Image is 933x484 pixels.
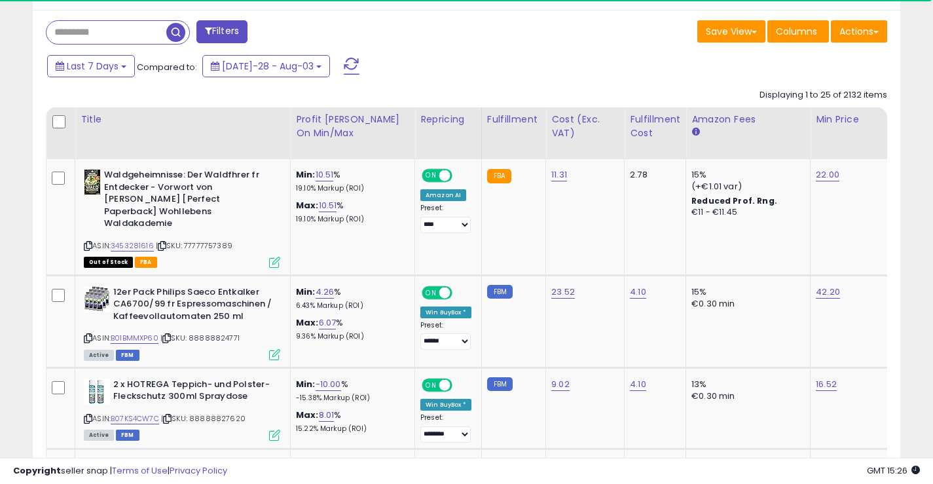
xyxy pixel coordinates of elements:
[691,181,800,193] div: (+€1.01 var)
[137,61,197,73] span: Compared to:
[316,378,341,391] a: -10.00
[296,394,405,403] p: -15.38% Markup (ROI)
[296,332,405,341] p: 9.36% Markup (ROI)
[816,113,883,126] div: Min Price
[630,286,646,299] a: 4.10
[84,379,280,439] div: ASIN:
[691,286,800,298] div: 15%
[67,60,119,73] span: Last 7 Days
[296,301,405,310] p: 6.43% Markup (ROI)
[296,316,319,329] b: Max:
[691,207,800,218] div: €11 - €11.45
[319,409,335,422] a: 8.01
[816,168,839,181] a: 22.00
[319,199,337,212] a: 10.51
[296,409,319,421] b: Max:
[296,200,405,224] div: %
[450,170,471,181] span: OFF
[113,286,272,326] b: 12er Pack Philips Saeco Entkalker CA6700/99 fr Espressomaschinen / Kaffeevollautomaten 250 ml
[420,189,466,201] div: Amazon AI
[867,464,920,477] span: 2025-08-11 15:26 GMT
[759,89,887,102] div: Displaying 1 to 25 of 2132 items
[831,20,887,43] button: Actions
[116,430,139,441] span: FBM
[551,378,570,391] a: 9.02
[47,55,135,77] button: Last 7 Days
[222,60,314,73] span: [DATE]-28 - Aug-03
[296,379,405,403] div: %
[296,168,316,181] b: Min:
[420,204,471,233] div: Preset:
[84,257,133,268] span: All listings that are currently out of stock and unavailable for purchase on Amazon
[420,307,471,318] div: Win BuyBox *
[420,113,476,126] div: Repricing
[135,257,157,268] span: FBA
[84,169,101,195] img: 51yxjhplY3L._SL40_.jpg
[691,390,800,402] div: €0.30 min
[420,399,471,411] div: Win BuyBox *
[111,413,159,424] a: B07KS4CW7C
[487,113,540,126] div: Fulfillment
[630,113,680,140] div: Fulfillment Cost
[816,286,840,299] a: 42.20
[84,350,114,361] span: All listings currently available for purchase on Amazon
[316,168,334,181] a: 10.51
[816,378,837,391] a: 16.52
[81,113,285,126] div: Title
[296,113,409,140] div: Profit [PERSON_NAME] on Min/Max
[423,170,439,181] span: ON
[630,378,646,391] a: 4.10
[84,430,114,441] span: All listings currently available for purchase on Amazon
[104,169,263,233] b: Waldgeheimnisse: Der Waldfhrer fr Entdecker - Vorwort von [PERSON_NAME] [Perfect Paperback] Wohll...
[776,25,817,38] span: Columns
[691,113,805,126] div: Amazon Fees
[487,285,513,299] small: FBM
[691,298,800,310] div: €0.30 min
[111,333,158,344] a: B01BMMXP60
[316,286,335,299] a: 4.26
[84,286,110,312] img: 51O+h3+XOrL._SL40_.jpg
[450,287,471,298] span: OFF
[296,286,316,298] b: Min:
[487,169,511,183] small: FBA
[697,20,765,43] button: Save View
[487,377,513,391] small: FBM
[291,107,415,159] th: The percentage added to the cost of goods (COGS) that forms the calculator for Min & Max prices.
[691,379,800,390] div: 13%
[296,378,316,390] b: Min:
[160,333,240,343] span: | SKU: 88888824771
[691,195,777,206] b: Reduced Prof. Rng.
[296,317,405,341] div: %
[319,316,337,329] a: 6.07
[202,55,330,77] button: [DATE]-28 - Aug-03
[196,20,247,43] button: Filters
[296,424,405,434] p: 15.22% Markup (ROI)
[296,286,405,310] div: %
[691,126,699,138] small: Amazon Fees.
[170,464,227,477] a: Privacy Policy
[630,169,676,181] div: 2.78
[84,169,280,266] div: ASIN:
[450,380,471,391] span: OFF
[13,465,227,477] div: seller snap | |
[111,240,154,251] a: 3453281616
[551,168,567,181] a: 11.31
[156,240,232,251] span: | SKU: 77777757389
[767,20,829,43] button: Columns
[84,379,110,405] img: 51dLLRnqkzL._SL40_.jpg
[691,169,800,181] div: 15%
[112,464,168,477] a: Terms of Use
[296,409,405,434] div: %
[84,286,280,359] div: ASIN:
[161,413,246,424] span: | SKU: 88888827620
[423,287,439,298] span: ON
[113,379,272,406] b: 2 x HOTREGA Teppich- und Polster-Fleckschutz 300ml Spraydose
[551,286,575,299] a: 23.52
[13,464,61,477] strong: Copyright
[420,321,471,350] div: Preset:
[296,184,405,193] p: 19.10% Markup (ROI)
[296,199,319,212] b: Max:
[420,413,471,443] div: Preset:
[551,113,619,140] div: Cost (Exc. VAT)
[423,380,439,391] span: ON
